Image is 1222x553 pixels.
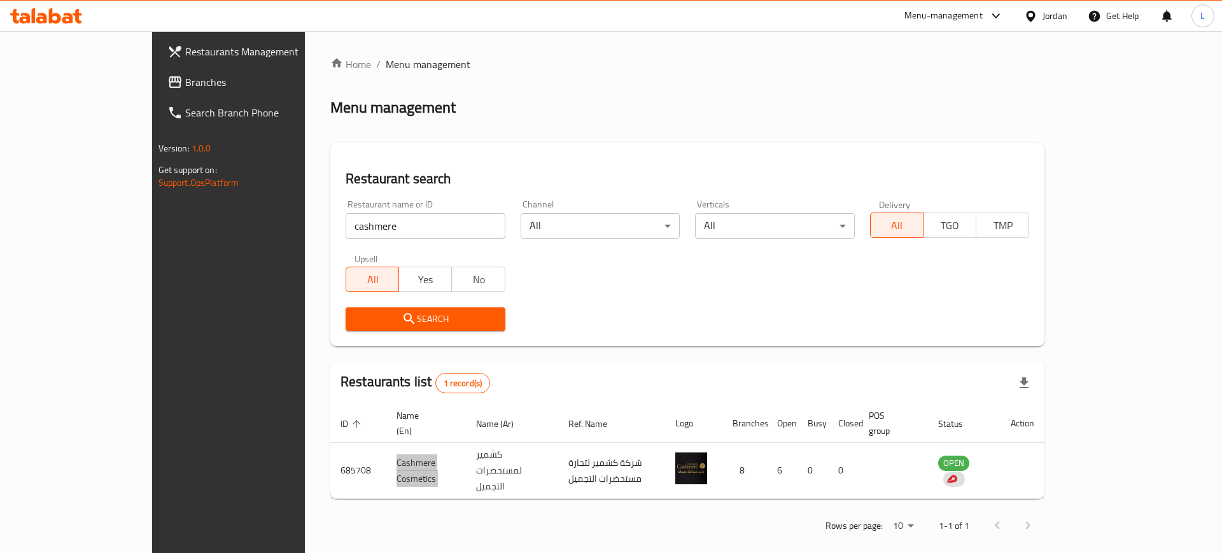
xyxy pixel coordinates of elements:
span: 1 record(s) [436,377,490,389]
span: Name (Ar) [476,416,530,431]
button: All [870,213,924,238]
li: / [376,57,381,72]
img: Cashmere Cosmetics [675,452,707,484]
button: Yes [398,267,452,292]
span: All [876,216,918,235]
td: 0 [797,443,828,499]
th: Logo [665,404,722,443]
span: TGO [929,216,971,235]
table: enhanced table [330,404,1044,499]
td: Cashmere Cosmetics [386,443,466,499]
div: All [695,213,855,239]
span: ID [341,416,365,431]
div: OPEN [938,456,969,471]
th: Busy [797,404,828,443]
input: Search for restaurant name or ID.. [346,213,505,239]
th: Closed [828,404,859,443]
span: Search Branch Phone [185,105,346,120]
p: 1-1 of 1 [939,518,969,534]
label: Upsell [355,254,378,263]
td: شركة كشمير لتجارة مستحضرات التجميل [558,443,664,499]
span: Get support on: [158,162,217,178]
span: POS group [869,408,913,438]
span: All [351,270,394,289]
span: L [1200,9,1205,23]
div: All [521,213,680,239]
div: Rows per page: [888,517,918,536]
button: All [346,267,399,292]
img: delivery hero logo [946,473,957,485]
div: Export file [1009,368,1039,398]
span: OPEN [938,456,969,470]
span: Version: [158,140,190,157]
button: No [451,267,505,292]
a: Branches [157,67,356,97]
button: Search [346,307,505,331]
span: Yes [404,270,447,289]
td: 0 [828,443,859,499]
label: Delivery [879,200,911,209]
h2: Restaurants list [341,372,490,393]
button: TMP [976,213,1029,238]
p: Rows per page: [825,518,883,534]
nav: breadcrumb [330,57,1044,72]
button: TGO [923,213,976,238]
span: No [457,270,500,289]
td: 685708 [330,443,386,499]
h2: Restaurant search [346,169,1029,188]
span: Ref. Name [568,416,624,431]
div: Indicates that the vendor menu management has been moved to DH Catalog service [943,472,965,487]
span: Search [356,311,495,327]
div: Menu-management [904,8,983,24]
a: Restaurants Management [157,36,356,67]
div: Jordan [1043,9,1067,23]
td: 6 [767,443,797,499]
th: Open [767,404,797,443]
span: Restaurants Management [185,44,346,59]
th: Action [1001,404,1044,443]
span: Status [938,416,980,431]
a: Support.OpsPlatform [158,174,239,191]
span: TMP [981,216,1024,235]
td: 8 [722,443,767,499]
span: Name (En) [397,408,451,438]
span: Menu management [386,57,470,72]
a: Search Branch Phone [157,97,356,128]
span: 1.0.0 [192,140,211,157]
td: كشمير لمستحضرات التجميل [466,443,558,499]
th: Branches [722,404,767,443]
span: Branches [185,74,346,90]
h2: Menu management [330,97,456,118]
